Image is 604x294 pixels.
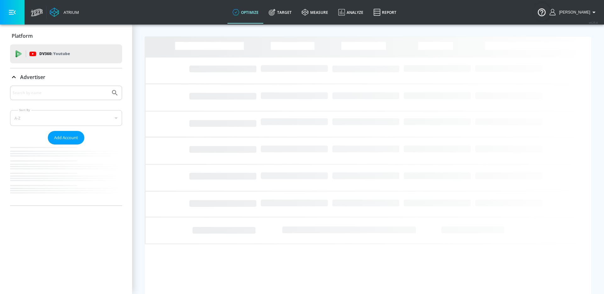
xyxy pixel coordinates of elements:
[10,110,122,126] div: A-Z
[533,3,551,21] button: Open Resource Center
[50,8,79,17] a: Atrium
[10,44,122,63] div: DV360: Youtube
[12,32,33,39] p: Platform
[10,68,122,86] div: Advertiser
[13,89,108,97] input: Search by name
[333,1,368,24] a: Analyze
[54,134,78,141] span: Add Account
[264,1,297,24] a: Target
[18,108,31,112] label: Sort By
[61,9,79,15] div: Atrium
[48,131,84,144] button: Add Account
[368,1,401,24] a: Report
[10,27,122,45] div: Platform
[10,86,122,206] div: Advertiser
[53,50,70,57] p: Youtube
[589,21,598,24] span: v 4.25.4
[227,1,264,24] a: optimize
[39,50,70,57] p: DV360:
[550,8,598,16] button: [PERSON_NAME]
[297,1,333,24] a: measure
[10,144,122,206] nav: list of Advertiser
[20,74,45,81] p: Advertiser
[556,10,590,14] span: login as: casey.cohen@zefr.com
